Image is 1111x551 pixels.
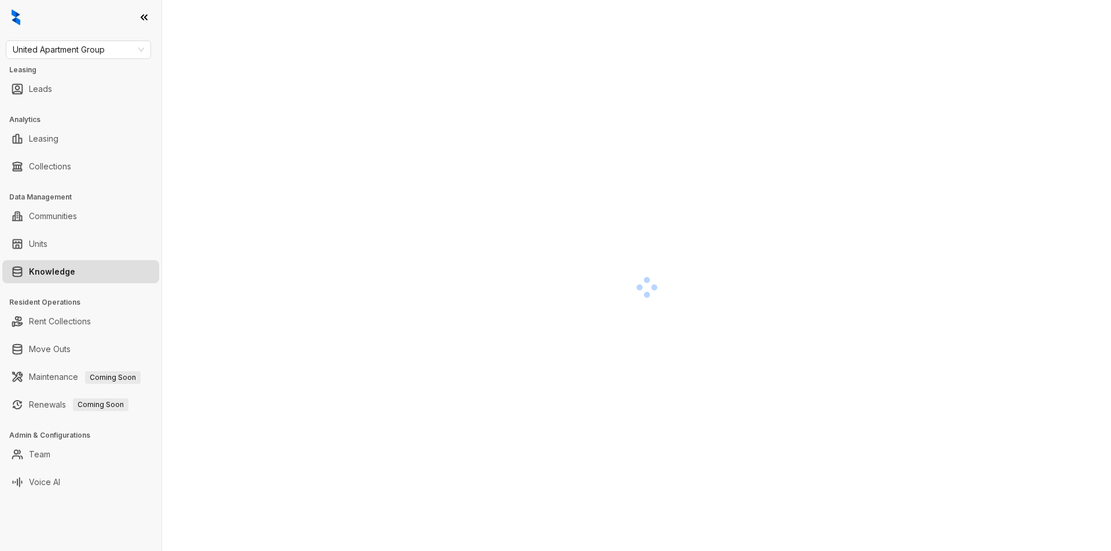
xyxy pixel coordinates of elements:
li: Units [2,232,159,256]
h3: Analytics [9,114,161,125]
li: Collections [2,155,159,178]
li: Maintenance [2,365,159,389]
a: Rent Collections [29,310,91,333]
span: United Apartment Group [13,41,144,58]
a: Leasing [29,127,58,150]
a: Units [29,232,47,256]
a: Knowledge [29,260,75,283]
a: Team [29,443,50,466]
h3: Resident Operations [9,297,161,308]
li: Rent Collections [2,310,159,333]
span: Coming Soon [73,398,128,411]
a: Move Outs [29,338,71,361]
span: Coming Soon [85,371,141,384]
h3: Data Management [9,192,161,202]
h3: Leasing [9,65,161,75]
img: logo [12,9,20,25]
a: Leads [29,77,52,101]
li: Leasing [2,127,159,150]
a: RenewalsComing Soon [29,393,128,416]
li: Leads [2,77,159,101]
li: Voice AI [2,471,159,494]
a: Voice AI [29,471,60,494]
li: Knowledge [2,260,159,283]
a: Collections [29,155,71,178]
li: Renewals [2,393,159,416]
li: Move Outs [2,338,159,361]
a: Communities [29,205,77,228]
li: Communities [2,205,159,228]
h3: Admin & Configurations [9,430,161,441]
li: Team [2,443,159,466]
